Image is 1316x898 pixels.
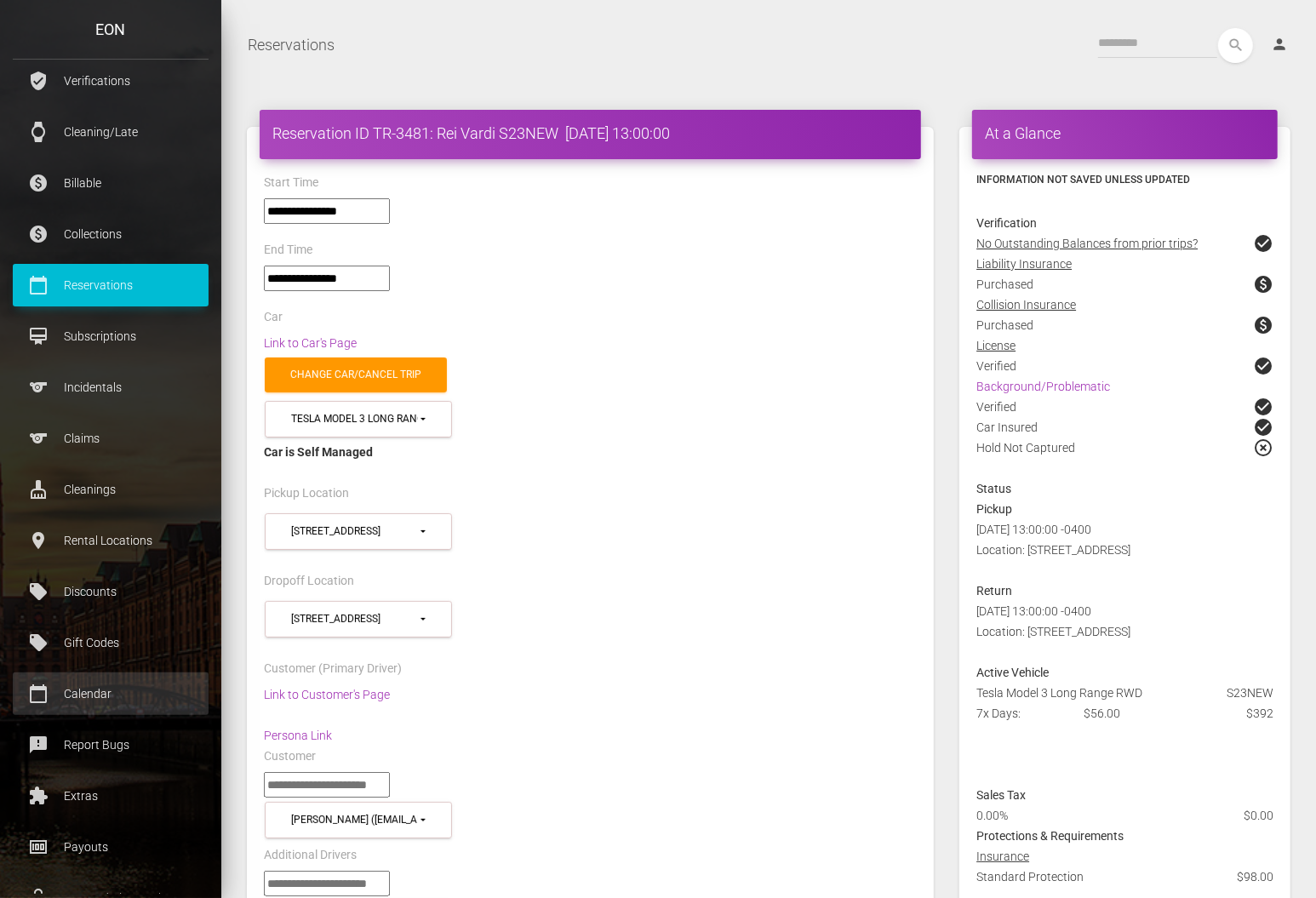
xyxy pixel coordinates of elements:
div: Car is Self Managed [264,442,917,462]
div: Verified [964,356,1286,376]
button: 50 White Street (10013) [265,601,452,638]
a: Change car/cancel trip [265,357,447,392]
span: [DATE] 13:00:00 -0400 Location: [STREET_ADDRESS] [976,523,1130,557]
p: Billable [26,170,196,196]
label: Start Time [264,174,318,192]
a: feedback Report Bugs [13,724,209,766]
a: extension Extras [13,775,209,817]
strong: Sales Tax [976,788,1026,802]
span: check_circle [1253,356,1273,376]
div: $56.00 [1072,703,1179,724]
a: Background/Problematic [976,380,1110,393]
strong: Active Vehicle [976,666,1049,679]
label: Pickup Location [264,485,349,502]
div: 7x Days: [964,703,1071,724]
h4: Reservation ID TR-3481: Rei Vardi S23NEW [DATE] 13:00:00 [272,123,908,144]
p: Calendar [26,681,196,706]
a: local_offer Discounts [13,570,209,613]
span: paid [1253,274,1273,295]
strong: Protections & Requirements [976,829,1124,843]
p: Report Bugs [26,732,196,758]
p: Payouts [26,834,196,860]
a: calendar_today Calendar [13,672,209,715]
p: Extras [26,783,196,809]
div: Tesla Model 3 Long Range RWD [964,683,1286,703]
p: Verifications [26,68,196,94]
span: check_circle [1253,397,1273,417]
span: paid [1253,315,1273,335]
h4: At a Glance [985,123,1265,144]
i: person [1271,36,1288,53]
a: paid Collections [13,213,209,255]
h6: Information not saved unless updated [976,172,1273,187]
div: Tesla Model 3 Long Range RWD (S23NEW in 10013) [291,412,418,426]
div: Purchased [964,315,1286,335]
u: Collision Insurance [976,298,1076,312]
a: sports Claims [13,417,209,460]
a: Link to Car's Page [264,336,357,350]
span: check_circle [1253,417,1273,438]
a: Reservations [248,24,335,66]
div: [STREET_ADDRESS] [291,612,418,626]
u: Insurance [976,849,1029,863]
a: money Payouts [13,826,209,868]
strong: Return [976,584,1012,598]
button: Rei Vardi (reivardi++test2@gmail.com) [265,802,452,838]
p: Reservations [26,272,196,298]
span: S23NEW [1227,683,1273,703]
span: $98.00 [1237,867,1273,887]
div: Hold Not Captured [964,438,1286,478]
strong: Verification [976,216,1037,230]
p: Discounts [26,579,196,604]
p: Gift Codes [26,630,196,655]
a: place Rental Locations [13,519,209,562]
strong: Pickup [976,502,1012,516]
p: Collections [26,221,196,247]
p: Rental Locations [26,528,196,553]
p: Cleanings [26,477,196,502]
div: [PERSON_NAME] ([EMAIL_ADDRESS][DOMAIN_NAME]) [291,813,418,827]
span: check_circle [1253,233,1273,254]
a: paid Billable [13,162,209,204]
div: Car Insured [964,417,1286,438]
a: sports Incidentals [13,366,209,409]
p: Cleaning/Late [26,119,196,145]
label: Customer (Primary Driver) [264,661,402,678]
a: card_membership Subscriptions [13,315,209,357]
span: $0.00 [1244,805,1273,826]
a: calendar_today Reservations [13,264,209,306]
span: [DATE] 13:00:00 -0400 Location: [STREET_ADDRESS] [976,604,1130,638]
a: watch Cleaning/Late [13,111,209,153]
div: Verified [964,397,1286,417]
a: local_offer Gift Codes [13,621,209,664]
button: 50 White Street (10013) [265,513,452,550]
a: Link to Customer's Page [264,688,390,701]
span: $392 [1246,703,1273,724]
p: Subscriptions [26,323,196,349]
label: Car [264,309,283,326]
button: Tesla Model 3 Long Range RWD (S23NEW in 10013) [265,401,452,438]
a: verified_user Verifications [13,60,209,102]
u: Liability Insurance [976,257,1072,271]
label: End Time [264,242,312,259]
a: person [1258,28,1303,62]
u: No Outstanding Balances from prior trips? [976,237,1198,250]
a: Persona Link [264,729,332,742]
button: search [1218,28,1253,63]
u: License [976,339,1016,352]
label: Customer [264,748,316,765]
span: highlight_off [1253,438,1273,458]
div: Purchased [964,274,1286,295]
strong: Status [976,482,1011,495]
div: 0.00% [964,805,1178,826]
label: Additional Drivers [264,847,357,864]
label: Dropoff Location [264,573,354,590]
div: [STREET_ADDRESS] [291,524,418,539]
a: cleaning_services Cleanings [13,468,209,511]
p: Claims [26,426,196,451]
p: Incidentals [26,375,196,400]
